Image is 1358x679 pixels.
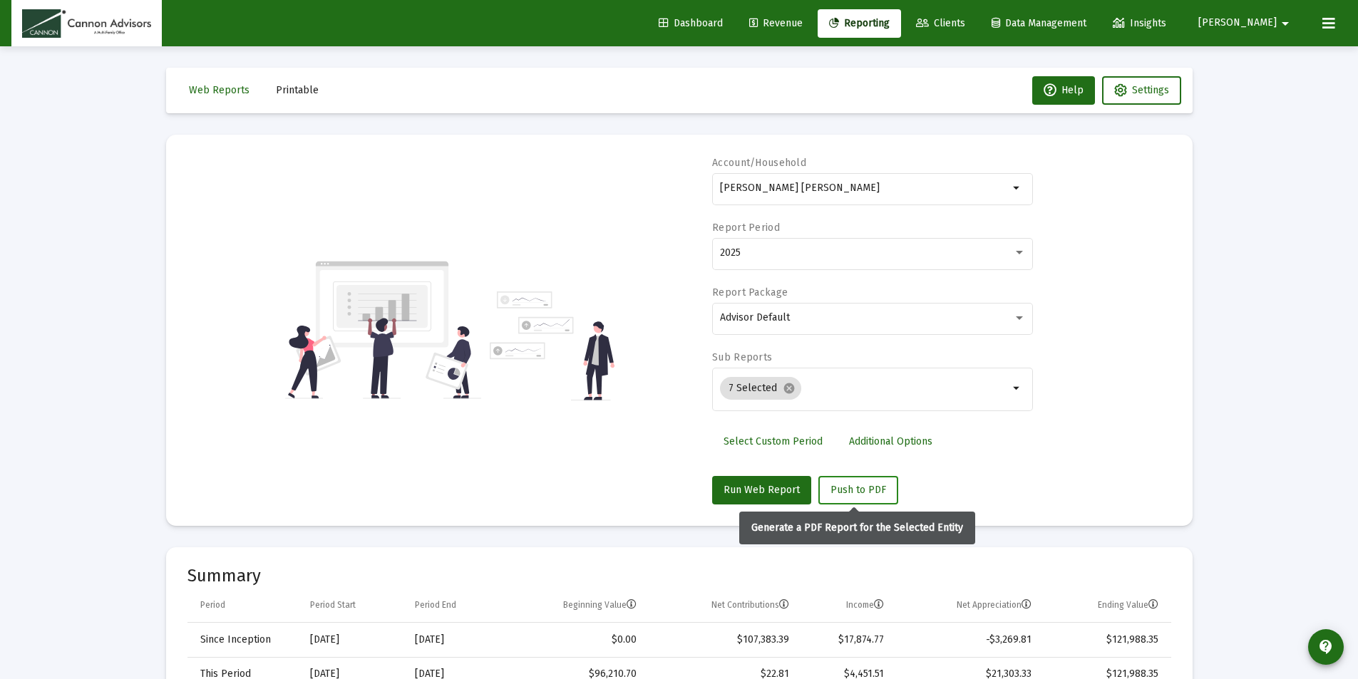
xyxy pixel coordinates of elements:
span: Data Management [992,17,1086,29]
span: Reporting [829,17,890,29]
mat-icon: cancel [783,382,796,395]
a: Reporting [818,9,901,38]
button: Help [1032,76,1095,105]
a: Data Management [980,9,1098,38]
td: $107,383.39 [647,623,799,657]
button: Web Reports [178,76,261,105]
div: Period [200,599,225,611]
img: reporting [285,259,481,400]
span: 2025 [720,247,741,259]
span: Additional Options [849,435,932,447]
div: Ending Value [1098,599,1158,611]
a: Insights [1101,9,1178,38]
td: $0.00 [504,623,647,657]
td: Column Beginning Value [504,589,647,623]
span: Settings [1132,84,1169,96]
td: Column Period Start [300,589,405,623]
button: [PERSON_NAME] [1181,9,1311,37]
div: Net Appreciation [957,599,1032,611]
span: Run Web Report [724,484,800,496]
label: Sub Reports [712,351,772,363]
span: Help [1044,84,1084,96]
div: Net Contributions [711,599,789,611]
td: Column Ending Value [1041,589,1171,623]
span: Push to PDF [830,484,886,496]
td: Column Net Appreciation [894,589,1041,623]
td: -$3,269.81 [894,623,1041,657]
span: Select Custom Period [724,435,823,447]
mat-chip: 7 Selected [720,377,801,400]
td: Since Inception [187,623,300,657]
span: Insights [1113,17,1166,29]
span: Web Reports [189,84,250,96]
div: [DATE] [310,633,395,647]
td: Column Income [799,589,894,623]
span: Revenue [749,17,803,29]
mat-icon: arrow_drop_down [1277,9,1294,38]
div: Income [846,599,884,611]
mat-icon: contact_support [1317,638,1334,655]
a: Dashboard [647,9,734,38]
button: Push to PDF [818,476,898,504]
span: Clients [916,17,965,29]
td: $121,988.35 [1041,623,1171,657]
label: Report Period [712,222,780,234]
span: Dashboard [659,17,723,29]
td: Column Period End [405,589,504,623]
div: Beginning Value [563,599,637,611]
label: Report Package [712,286,788,299]
mat-chip-list: Selection [720,374,1009,403]
a: Revenue [738,9,814,38]
a: Clients [905,9,977,38]
span: Printable [276,84,319,96]
button: Printable [264,76,330,105]
img: reporting-alt [490,291,614,400]
div: Period Start [310,599,356,611]
mat-icon: arrow_drop_down [1009,180,1026,197]
div: [DATE] [415,633,494,647]
button: Settings [1102,76,1181,105]
button: Run Web Report [712,476,811,504]
input: Search or select an account or household [720,182,1009,194]
span: Advisor Default [720,311,790,323]
div: Period End [415,599,456,611]
span: [PERSON_NAME] [1198,17,1277,29]
td: Column Period [187,589,300,623]
label: Account/Household [712,157,806,169]
mat-icon: arrow_drop_down [1009,380,1026,397]
td: Column Net Contributions [647,589,799,623]
td: $17,874.77 [799,623,894,657]
img: Dashboard [22,9,151,38]
mat-card-title: Summary [187,569,1171,583]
